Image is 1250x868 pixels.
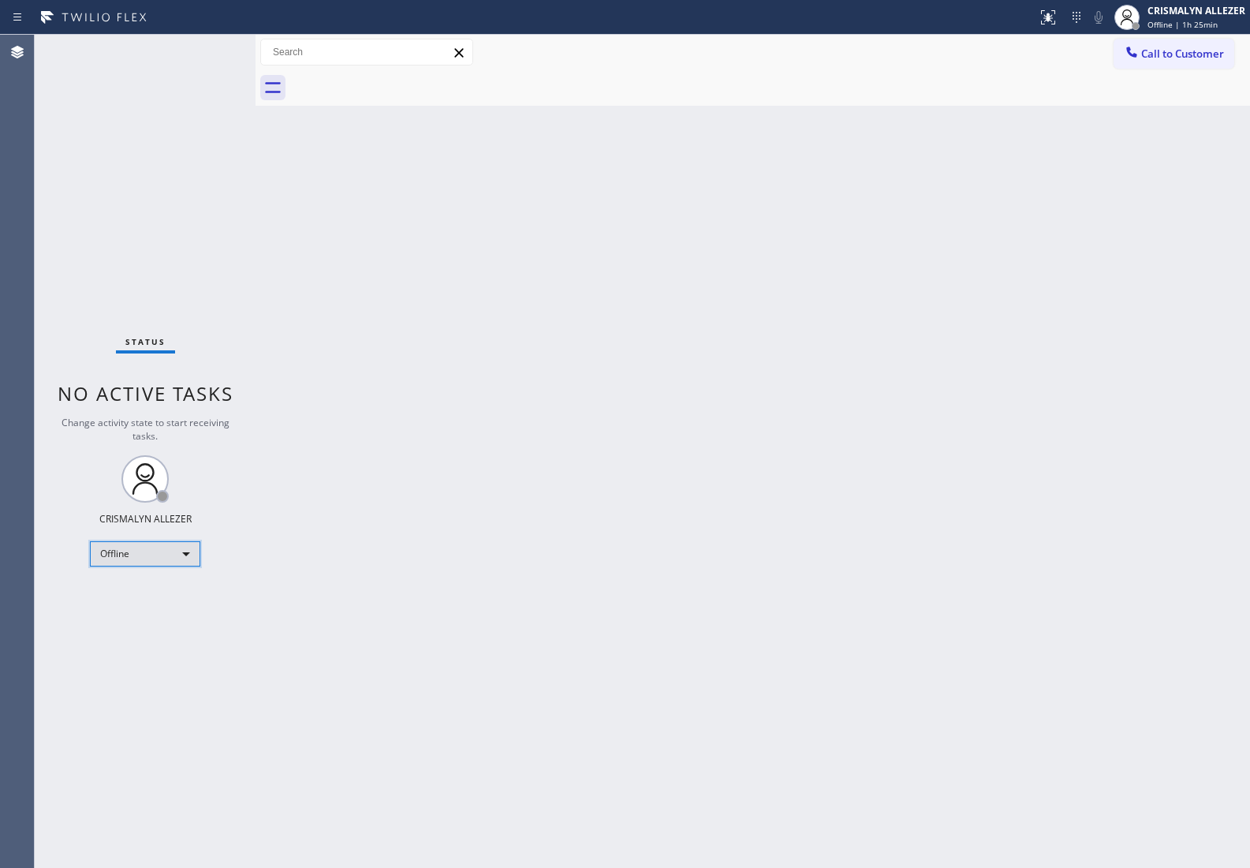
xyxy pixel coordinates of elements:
div: CRISMALYN ALLEZER [99,512,192,526]
div: Offline [90,541,200,567]
input: Search [261,39,472,65]
span: Offline | 1h 25min [1147,19,1218,30]
div: CRISMALYN ALLEZER [1147,4,1245,17]
span: Status [125,336,166,347]
span: Change activity state to start receiving tasks. [62,416,229,443]
button: Mute [1088,6,1110,28]
button: Call to Customer [1114,39,1234,69]
span: Call to Customer [1141,47,1224,61]
span: No active tasks [58,380,233,406]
